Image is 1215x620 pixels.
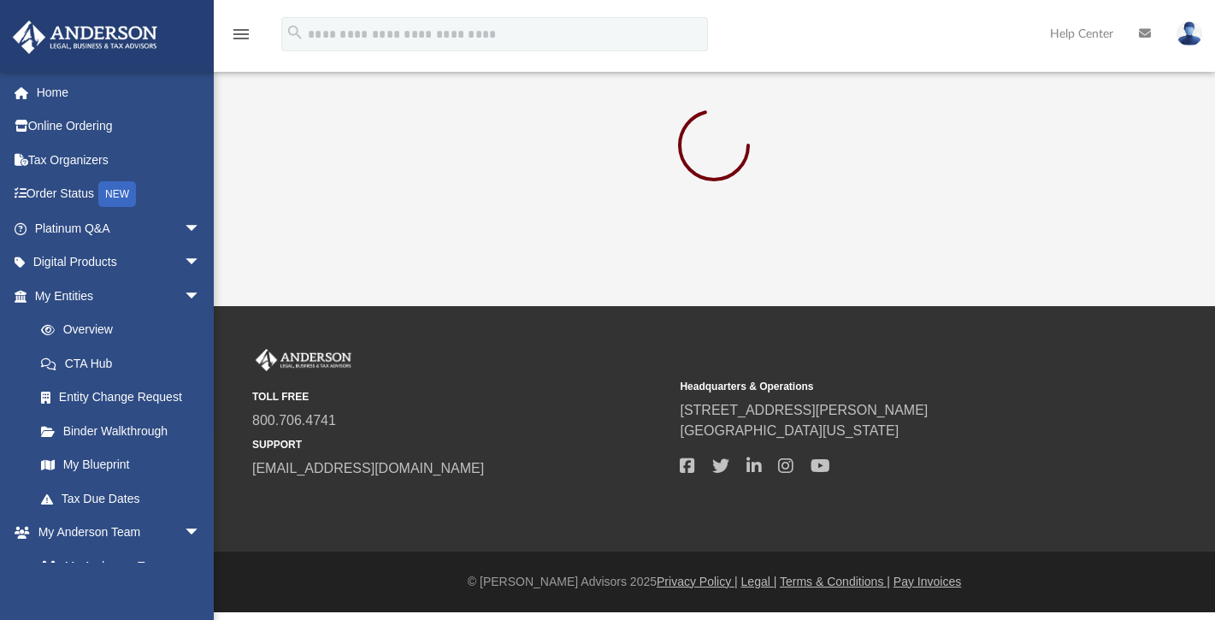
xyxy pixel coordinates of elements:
img: User Pic [1177,21,1202,46]
i: search [286,23,304,42]
a: My Anderson Team [24,549,209,583]
a: My Anderson Teamarrow_drop_down [12,516,218,550]
a: Legal | [741,575,777,588]
a: Order StatusNEW [12,177,227,212]
a: Digital Productsarrow_drop_down [12,245,227,280]
a: CTA Hub [24,346,227,381]
span: arrow_drop_down [184,279,218,314]
a: Tax Organizers [12,143,227,177]
a: 800.706.4741 [252,413,336,428]
div: © [PERSON_NAME] Advisors 2025 [214,573,1215,591]
a: Binder Walkthrough [24,414,227,448]
a: Home [12,75,227,109]
small: SUPPORT [252,437,668,452]
a: Online Ordering [12,109,227,144]
a: [GEOGRAPHIC_DATA][US_STATE] [680,423,899,438]
small: Headquarters & Operations [680,379,1095,394]
a: [STREET_ADDRESS][PERSON_NAME] [680,403,928,417]
a: [EMAIL_ADDRESS][DOMAIN_NAME] [252,461,484,475]
i: menu [231,24,251,44]
span: arrow_drop_down [184,516,218,551]
img: Anderson Advisors Platinum Portal [8,21,162,54]
a: Terms & Conditions | [780,575,890,588]
a: Privacy Policy | [657,575,738,588]
a: menu [231,32,251,44]
a: Pay Invoices [894,575,961,588]
span: arrow_drop_down [184,211,218,246]
a: Overview [24,313,227,347]
img: Anderson Advisors Platinum Portal [252,349,355,371]
a: Tax Due Dates [24,481,227,516]
span: arrow_drop_down [184,245,218,280]
a: My Blueprint [24,448,218,482]
a: Entity Change Request [24,381,227,415]
a: Platinum Q&Aarrow_drop_down [12,211,227,245]
div: NEW [98,181,136,207]
a: My Entitiesarrow_drop_down [12,279,227,313]
small: TOLL FREE [252,389,668,404]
